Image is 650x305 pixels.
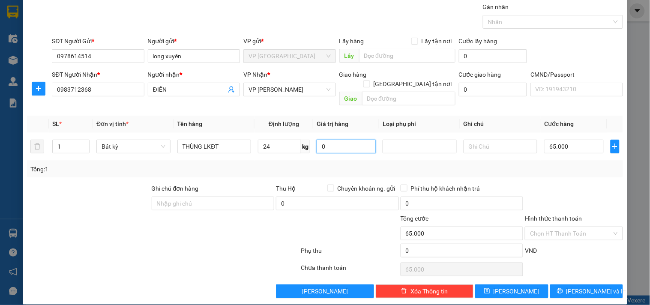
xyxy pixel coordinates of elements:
[410,287,448,296] span: Xóa Thông tin
[300,263,399,278] div: Chưa thanh toán
[566,287,626,296] span: [PERSON_NAME] và In
[525,215,582,222] label: Hình thức thanh toán
[339,71,367,78] span: Giao hàng
[300,246,399,261] div: Phụ thu
[407,184,484,193] span: Phí thu hộ khách nhận trả
[177,120,203,127] span: Tên hàng
[339,92,362,105] span: Giao
[483,3,509,10] label: Gán nhãn
[301,140,310,153] span: kg
[152,197,275,210] input: Ghi chú đơn hàng
[459,83,527,96] input: Cước giao hàng
[317,120,348,127] span: Giá trị hàng
[30,164,252,174] div: Tổng: 1
[376,284,473,298] button: deleteXóa Thông tin
[148,36,240,46] div: Người gửi
[484,288,490,295] span: save
[339,49,359,63] span: Lấy
[460,116,541,132] th: Ghi chú
[82,147,87,152] span: down
[459,71,501,78] label: Cước giao hàng
[359,49,455,63] input: Dọc đường
[148,70,240,79] div: Người nhận
[475,284,548,298] button: save[PERSON_NAME]
[243,71,267,78] span: VP Nhận
[80,147,89,153] span: Decrease Value
[52,120,59,127] span: SL
[611,140,620,153] button: plus
[52,70,144,79] div: SĐT Người Nhận
[611,143,619,150] span: plus
[334,184,399,193] span: Chuyển khoản ng. gửi
[32,85,45,92] span: plus
[269,120,299,127] span: Định lượng
[459,38,497,45] label: Cước lấy hàng
[228,86,235,93] span: user-add
[494,287,539,296] span: [PERSON_NAME]
[30,140,44,153] button: delete
[96,120,129,127] span: Đơn vị tính
[339,38,364,45] span: Lấy hàng
[464,140,538,153] input: Ghi Chú
[401,288,407,295] span: delete
[418,36,455,46] span: Lấy tận nơi
[82,141,87,147] span: up
[317,140,376,153] input: 0
[80,140,89,147] span: Increase Value
[249,50,330,63] span: VP Hà Đông
[302,287,348,296] span: [PERSON_NAME]
[544,120,574,127] span: Cước hàng
[530,70,623,79] div: CMND/Passport
[152,185,199,192] label: Ghi chú đơn hàng
[276,284,374,298] button: [PERSON_NAME]
[249,83,330,96] span: VP Hoàng Gia
[276,185,296,192] span: Thu Hộ
[32,82,45,96] button: plus
[370,79,455,89] span: [GEOGRAPHIC_DATA] tận nơi
[52,36,144,46] div: SĐT Người Gửi
[550,284,623,298] button: printer[PERSON_NAME] và In
[102,140,165,153] span: Bất kỳ
[557,288,563,295] span: printer
[177,140,252,153] input: VD: Bàn, Ghế
[401,215,429,222] span: Tổng cước
[459,49,527,63] input: Cước lấy hàng
[362,92,455,105] input: Dọc đường
[243,36,335,46] div: VP gửi
[525,247,537,254] span: VND
[379,116,460,132] th: Loại phụ phí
